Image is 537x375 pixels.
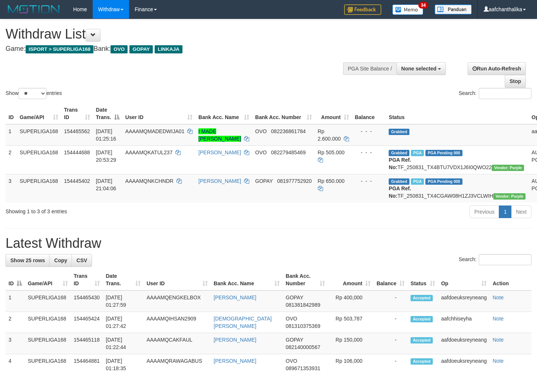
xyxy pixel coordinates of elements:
a: [PERSON_NAME] [198,149,241,155]
span: Accepted [411,295,433,301]
a: [PERSON_NAME] [214,358,256,364]
th: User ID: activate to sort column ascending [144,269,211,290]
span: AAAAMQNKCHNDR [125,178,174,184]
th: ID: activate to sort column descending [6,269,25,290]
th: Game/API: activate to sort column ascending [17,103,61,124]
th: Status [386,103,528,124]
span: GOPAY [129,45,153,53]
input: Search: [479,88,531,99]
button: None selected [396,62,446,75]
td: aafdoeuksreyneang [438,290,490,312]
span: Copy 082236861784 to clipboard [271,128,306,134]
span: OVO [111,45,128,53]
span: PGA Pending [425,178,462,185]
td: 1 [6,290,25,312]
th: Amount: activate to sort column ascending [328,269,373,290]
th: Date Trans.: activate to sort column descending [93,103,122,124]
span: Copy 081977752920 to clipboard [277,178,312,184]
a: Note [492,316,504,322]
a: Note [492,337,504,343]
td: SUPERLIGA168 [17,124,61,146]
span: Copy 082279485469 to clipboard [271,149,306,155]
th: Bank Acc. Number: activate to sort column ascending [283,269,328,290]
span: Copy [54,257,67,263]
td: aafchhiseyha [438,312,490,333]
th: User ID: activate to sort column ascending [122,103,195,124]
th: Bank Acc. Name: activate to sort column ascending [211,269,283,290]
span: [DATE] 21:04:06 [96,178,116,191]
div: - - - [355,149,383,156]
th: Action [490,269,531,290]
span: Marked by aafsoycanthlai [411,150,424,156]
img: Button%20Memo.svg [392,4,424,15]
th: Bank Acc. Number: activate to sort column ascending [252,103,315,124]
td: - [373,290,408,312]
span: Show 25 rows [10,257,45,263]
a: Run Auto-Refresh [468,62,526,75]
b: PGA Ref. No: [389,185,411,199]
td: 2 [6,145,17,174]
td: TF_250831_TX4CGAW08H1ZJ3VCLWIH [386,174,528,203]
img: Feedback.jpg [344,4,381,15]
td: SUPERLIGA168 [25,290,71,312]
th: Op: activate to sort column ascending [438,269,490,290]
span: LINKAJA [155,45,182,53]
span: Accepted [411,337,433,343]
td: AAAAMQCAKFAUL [144,333,211,354]
a: Show 25 rows [6,254,50,267]
h1: Withdraw List [6,27,350,42]
span: [DATE] 20:53:29 [96,149,116,163]
span: 34 [418,2,428,9]
input: Search: [479,254,531,265]
a: Copy [49,254,72,267]
a: [PERSON_NAME] [214,295,256,300]
span: AAAAMQMADEDWIJA01 [125,128,184,134]
span: Grabbed [389,150,409,156]
td: SUPERLIGA168 [17,174,61,203]
td: [DATE] 01:22:44 [103,333,144,354]
span: None selected [401,66,436,72]
span: 154465562 [64,128,90,134]
div: - - - [355,128,383,135]
th: Bank Acc. Name: activate to sort column ascending [195,103,252,124]
td: AAAAMQIHSAN2909 [144,312,211,333]
a: [PERSON_NAME] [198,178,241,184]
td: SUPERLIGA168 [25,333,71,354]
td: - [373,312,408,333]
span: Accepted [411,316,433,322]
td: - [373,333,408,354]
div: Showing 1 to 3 of 3 entries [6,205,218,215]
td: Rp 503,787 [328,312,373,333]
span: Copy 089671353931 to clipboard [286,365,320,371]
th: Balance [352,103,386,124]
td: 3 [6,174,17,203]
th: Trans ID: activate to sort column ascending [71,269,103,290]
td: TF_250831_TX4BTU7VDX1J6I0QWO22 [386,145,528,174]
td: 2 [6,312,25,333]
label: Search: [459,88,531,99]
a: Note [492,295,504,300]
select: Showentries [19,88,46,99]
th: Date Trans.: activate to sort column ascending [103,269,144,290]
span: Marked by aafchhiseyha [411,178,424,185]
span: ISPORT > SUPERLIGA168 [26,45,93,53]
td: [DATE] 01:27:59 [103,290,144,312]
a: Stop [505,75,526,88]
a: CSV [72,254,92,267]
span: Copy 081381842989 to clipboard [286,302,320,308]
td: 154465118 [71,333,103,354]
th: Game/API: activate to sort column ascending [25,269,71,290]
span: Copy 081310375369 to clipboard [286,323,320,329]
th: Trans ID: activate to sort column ascending [61,103,93,124]
td: aafdoeuksreyneang [438,333,490,354]
span: 154445402 [64,178,90,184]
span: OVO [255,128,267,134]
span: Rp 650.000 [318,178,345,184]
span: CSV [76,257,87,263]
span: Rp 2.600.000 [318,128,341,142]
th: ID [6,103,17,124]
span: OVO [286,358,297,364]
a: Next [511,205,531,218]
td: 3 [6,333,25,354]
span: Accepted [411,358,433,365]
